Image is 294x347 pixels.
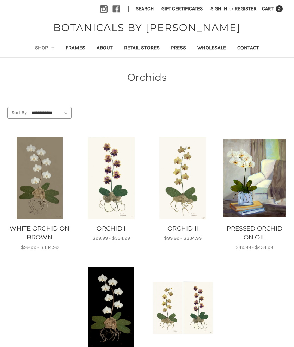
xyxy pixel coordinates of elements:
[7,224,72,242] a: WHITE ORCHID ON BROWN, Price range from $99.99 to $334.99
[223,137,286,219] a: PRESSED ORCHID ON OIL, Price range from $49.99 to $434.99
[79,224,143,233] a: ORCHID I, Price range from $99.99 to $334.99
[232,40,265,57] a: Contact
[125,4,132,15] li: |
[80,137,142,219] img: Unframed
[222,224,287,242] a: PRESSED ORCHID ON OIL, Price range from $49.99 to $434.99
[118,40,165,57] a: Retail Stores
[151,224,215,233] a: ORCHID II, Price range from $99.99 to $334.99
[152,137,214,219] a: ORCHID II, Price range from $99.99 to $334.99
[8,137,71,219] img: Unframed
[165,40,192,57] a: Press
[276,5,283,12] span: 2
[80,137,142,219] a: ORCHID I, Price range from $99.99 to $334.99
[228,5,234,12] span: or
[21,244,59,250] span: $99.99 - $334.99
[192,40,232,57] a: Wholesale
[152,281,214,335] img: Unframed
[8,107,27,118] label: Sort By:
[92,235,130,241] span: $99.99 - $334.99
[223,139,286,217] img: Unframed
[262,6,274,12] span: Cart
[152,137,214,219] img: Unframed
[91,40,118,57] a: About
[235,244,273,250] span: $49.99 - $434.99
[164,235,202,241] span: $99.99 - $334.99
[8,137,71,219] a: WHITE ORCHID ON BROWN, Price range from $99.99 to $334.99
[50,20,244,35] a: BOTANICALS BY [PERSON_NAME]
[7,70,287,85] h1: Orchids
[29,40,60,57] a: Shop
[60,40,91,57] a: Frames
